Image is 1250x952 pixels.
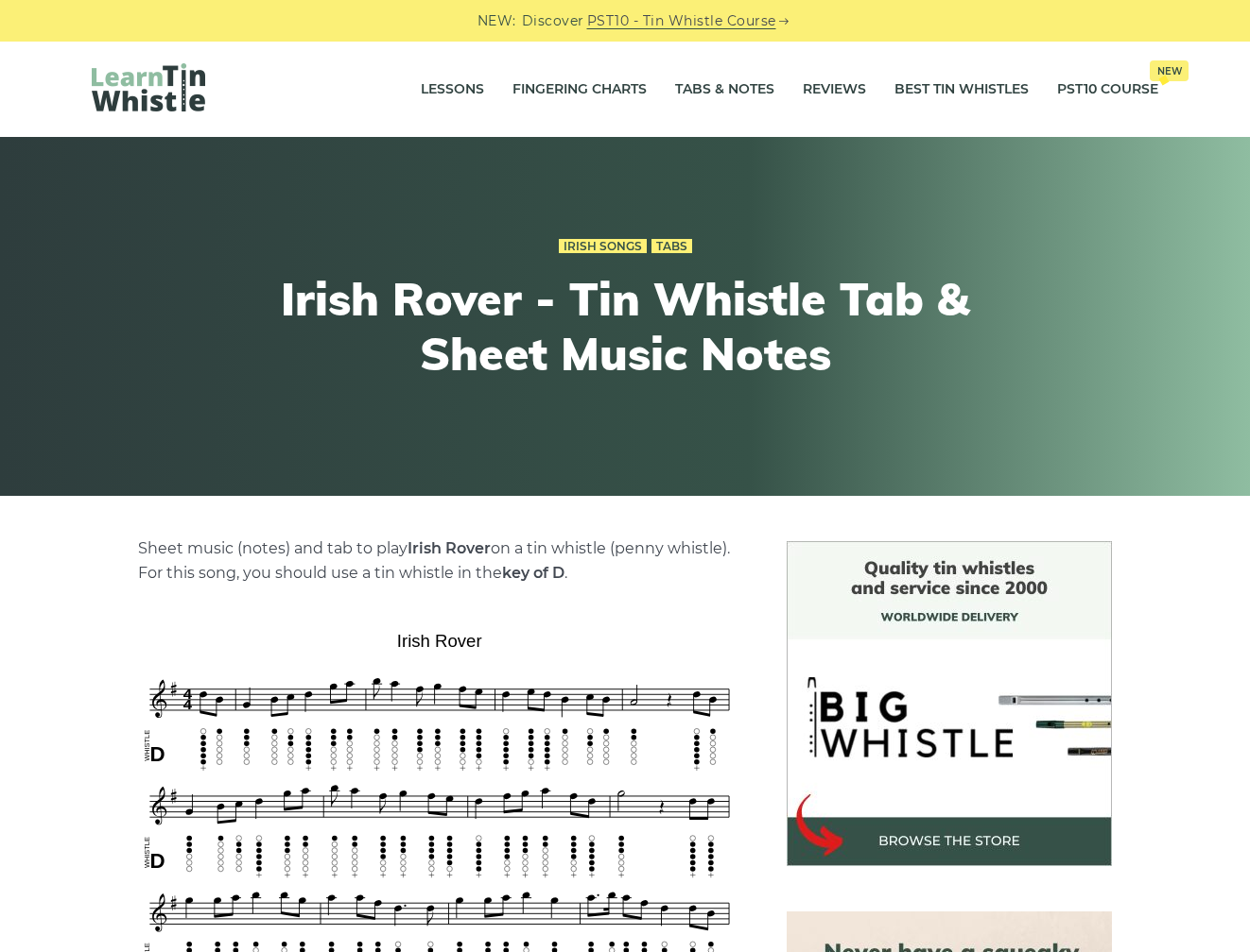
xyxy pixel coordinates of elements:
a: Best Tin Whistles [894,66,1029,113]
a: Tabs [651,239,692,254]
a: Tabs & Notes [675,66,774,113]
strong: key of D [502,564,564,582]
h1: Irish Rover - Tin Whistle Tab & Sheet Music Notes [277,272,973,381]
span: New [1150,60,1189,81]
p: Sheet music (notes) and tab to play on a tin whistle (penny whistle). For this song, you should u... [138,536,741,586]
img: LearnTinWhistle.com [92,63,205,111]
a: Lessons [421,66,484,113]
a: Reviews [803,66,866,113]
img: BigWhistle Tin Whistle Store [787,541,1112,866]
a: Irish Songs [559,239,647,254]
strong: Irish Rover [408,539,491,557]
a: PST10 CourseNew [1057,66,1158,113]
a: Fingering Charts [512,66,647,113]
